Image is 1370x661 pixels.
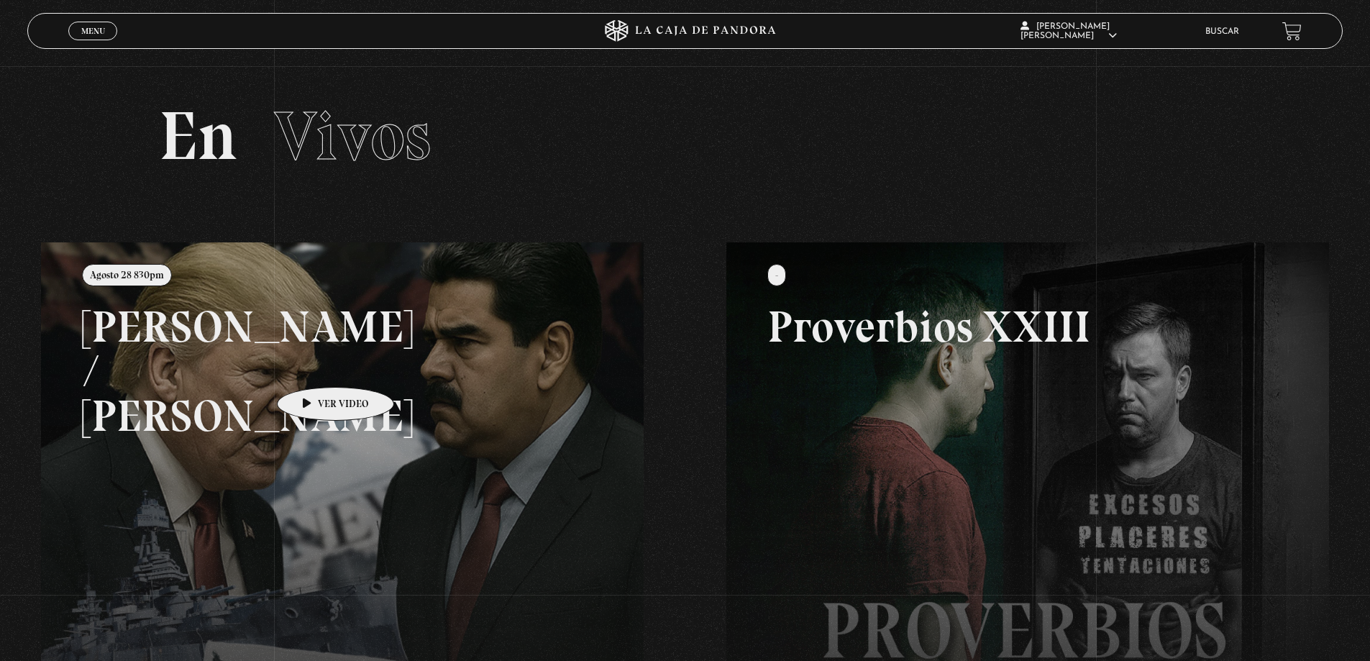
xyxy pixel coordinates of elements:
a: View your shopping cart [1282,22,1302,41]
span: Vivos [274,95,431,177]
span: Cerrar [76,39,110,49]
span: [PERSON_NAME] [PERSON_NAME] [1020,22,1117,40]
span: Menu [81,27,105,35]
h2: En [159,102,1211,170]
a: Buscar [1205,27,1239,36]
